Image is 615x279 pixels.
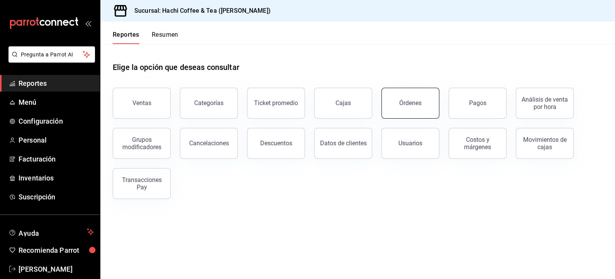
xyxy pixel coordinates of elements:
[118,176,166,191] div: Transacciones Pay
[132,99,151,107] div: Ventas
[19,116,94,126] span: Configuración
[152,31,178,44] button: Resumen
[398,139,422,147] div: Usuarios
[128,6,271,15] h3: Sucursal: Hachi Coffee & Tea ([PERSON_NAME])
[469,99,486,107] div: Pagos
[113,31,139,44] button: Reportes
[521,136,569,151] div: Movimientos de cajas
[19,264,94,274] span: [PERSON_NAME]
[113,168,171,199] button: Transacciones Pay
[180,128,238,159] button: Cancelaciones
[516,128,574,159] button: Movimientos de cajas
[19,97,94,107] span: Menú
[113,128,171,159] button: Grupos modificadores
[381,128,439,159] button: Usuarios
[521,96,569,111] div: Análisis de venta por hora
[19,192,94,202] span: Suscripción
[516,88,574,119] button: Análisis de venta por hora
[260,139,292,147] div: Descuentos
[113,61,239,73] h1: Elige la opción que deseas consultar
[5,56,95,64] a: Pregunta a Parrot AI
[381,88,439,119] button: Órdenes
[21,51,83,59] span: Pregunta a Parrot AI
[19,154,94,164] span: Facturación
[320,139,367,147] div: Datos de clientes
[314,88,372,119] a: Cajas
[113,88,171,119] button: Ventas
[19,245,94,255] span: Recomienda Parrot
[118,136,166,151] div: Grupos modificadores
[85,20,91,26] button: open_drawer_menu
[449,128,507,159] button: Costos y márgenes
[19,173,94,183] span: Inventarios
[189,139,229,147] div: Cancelaciones
[454,136,501,151] div: Costos y márgenes
[314,128,372,159] button: Datos de clientes
[247,128,305,159] button: Descuentos
[247,88,305,119] button: Ticket promedio
[180,88,238,119] button: Categorías
[19,227,84,236] span: Ayuda
[8,46,95,63] button: Pregunta a Parrot AI
[399,99,422,107] div: Órdenes
[19,78,94,88] span: Reportes
[449,88,507,119] button: Pagos
[335,99,351,108] div: Cajas
[19,135,94,145] span: Personal
[113,31,178,44] div: navigation tabs
[194,99,224,107] div: Categorías
[254,99,298,107] div: Ticket promedio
